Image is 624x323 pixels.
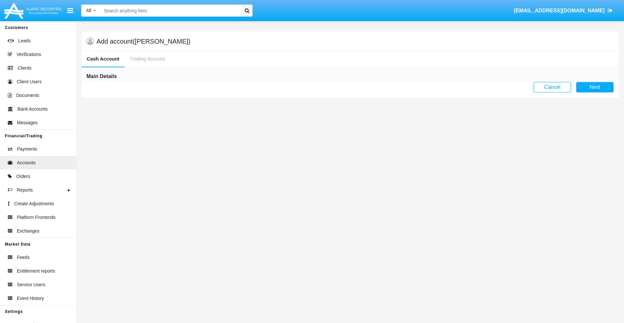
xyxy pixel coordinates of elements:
[576,82,614,92] button: Next
[17,78,42,85] span: Client Users
[17,187,33,194] span: Reports
[17,214,56,221] span: Platform Frontends
[17,254,30,261] span: Feeds
[17,159,36,166] span: Accounts
[511,2,616,20] a: [EMAIL_ADDRESS][DOMAIN_NAME]
[17,281,45,288] span: Service Users
[17,119,38,126] span: Messages
[97,39,190,44] h5: Add account ([PERSON_NAME])
[18,37,31,44] span: Leads
[534,82,571,92] button: Cancel
[16,173,30,180] span: Orders
[3,1,62,20] img: Logo image
[17,228,39,235] span: Exchanges
[14,200,54,207] span: Create Adjustments
[86,73,117,80] h6: Main Details
[17,146,37,153] span: Payments
[514,8,604,13] span: [EMAIL_ADDRESS][DOMAIN_NAME]
[86,8,91,13] span: All
[17,295,44,302] span: Event History
[101,5,239,17] input: Search
[18,106,48,113] span: Bank Accounts
[16,92,39,99] span: Documents
[17,268,55,275] span: Entitlement reports
[81,7,101,14] a: All
[18,65,32,72] span: Clients
[17,51,41,58] span: Verifications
